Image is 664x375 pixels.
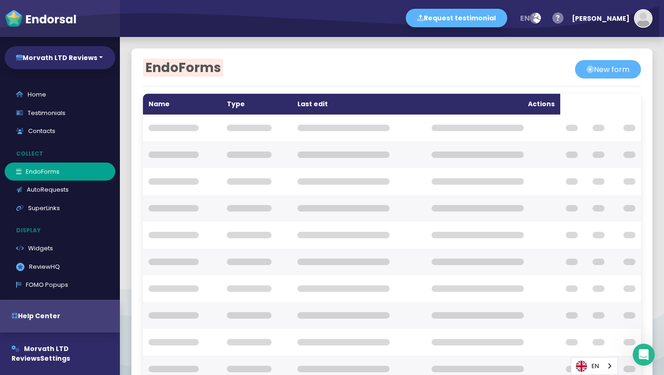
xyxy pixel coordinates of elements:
aside: Language selected: English [571,357,618,375]
a: ReviewHQ [5,258,115,276]
span: en [520,13,530,24]
img: endorsal-logo-white@2x.png [5,9,77,28]
button: Morvath LTD Reviews [5,46,115,69]
a: Home [5,85,115,104]
a: Widgets [5,239,115,258]
div: Language [571,357,618,375]
th: Last edit [292,94,426,115]
th: Type [221,94,292,115]
a: FOMO Popups [5,276,115,294]
button: [PERSON_NAME] [567,5,652,32]
a: Contacts [5,122,115,140]
img: default-avatar.jpg [635,10,652,27]
a: EndoForms [5,163,115,181]
a: SuperLinks [5,199,115,218]
p: Collect [5,145,120,163]
button: New form [575,60,641,79]
button: Request testimonial [406,9,507,27]
span: EndoForms [143,59,223,77]
span: Morvath LTD Reviews [12,344,69,363]
a: Testimonials [5,104,115,122]
p: Display [5,222,120,239]
a: AutoRequests [5,181,115,199]
a: Wall of Love [5,294,115,313]
th: Name [143,94,221,115]
th: Actions [426,94,560,115]
iframe: Intercom live chat [633,344,655,366]
button: en [514,9,546,28]
div: [PERSON_NAME] [572,5,629,32]
a: EN [571,357,617,375]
